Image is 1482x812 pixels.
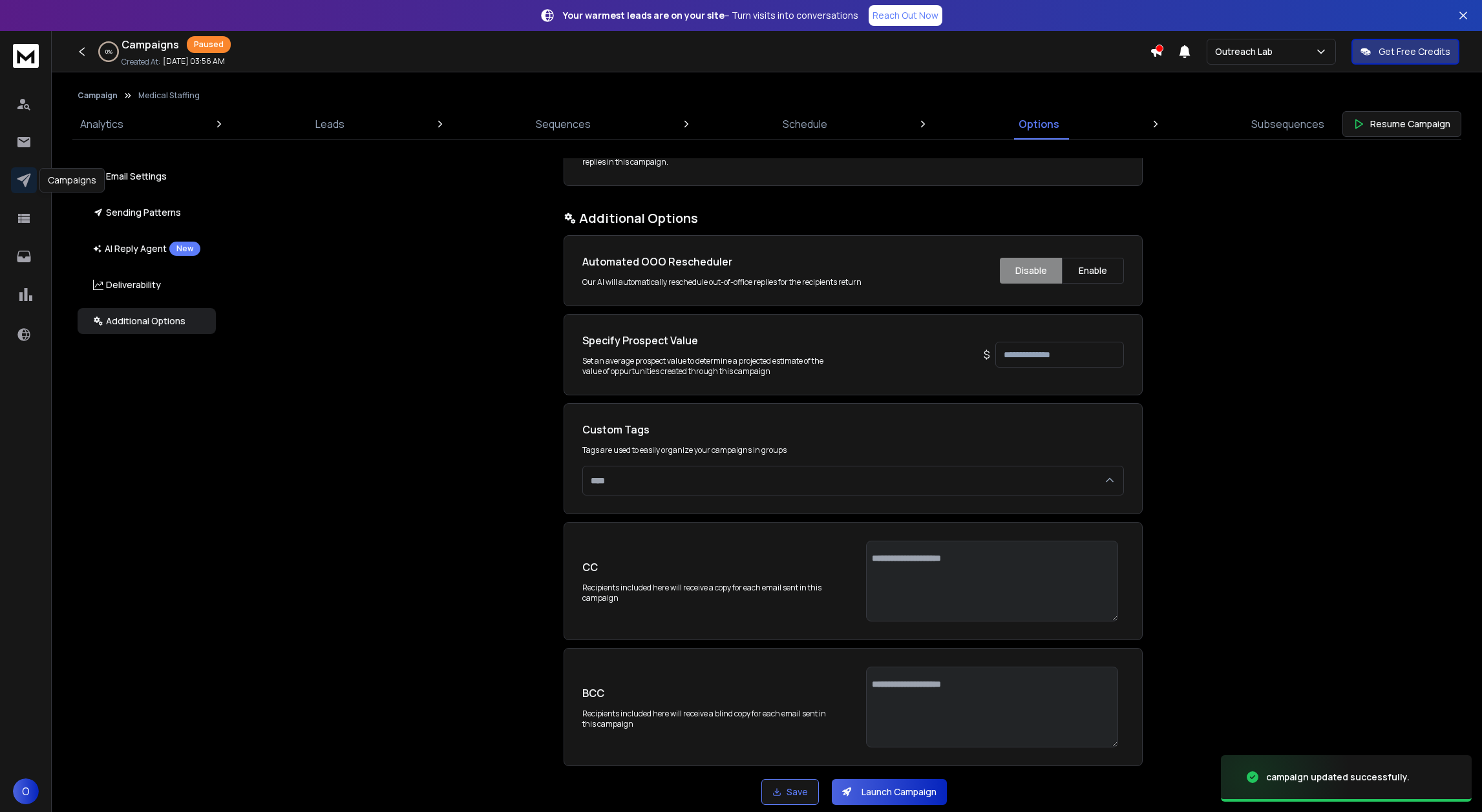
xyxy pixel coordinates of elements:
p: Reach Out Now [873,9,938,22]
p: – Turn visits into conversations [563,9,858,22]
p: Schedule [783,116,827,132]
p: Get Free Credits [1379,45,1450,58]
p: Sequences [536,116,591,132]
button: Email Settings [78,163,216,189]
button: Resume Campaign [1342,111,1461,137]
strong: Your warmest leads are on your site [563,9,725,21]
p: Outreach Lab [1215,45,1278,58]
div: Paused [187,36,231,53]
p: Medical Staffing [138,90,200,101]
a: Analytics [72,109,131,140]
div: Campaigns [39,168,105,193]
div: campaign updated successfully. [1266,771,1410,784]
a: Options [1011,109,1067,140]
img: logo [13,44,39,68]
button: O [13,778,39,804]
p: Analytics [80,116,123,132]
a: Subsequences [1244,109,1332,140]
a: Schedule [775,109,835,140]
a: Sequences [528,109,598,140]
button: Get Free Credits [1351,39,1459,65]
a: Reach Out Now [869,5,942,26]
button: Campaign [78,90,118,101]
a: Leads [308,109,352,140]
p: [DATE] 03:56 AM [163,56,225,67]
p: Subsequences [1251,116,1324,132]
p: 0 % [105,48,112,56]
p: Email Settings [93,170,167,183]
p: Created At: [122,57,160,67]
p: Options [1019,116,1059,132]
p: Leads [315,116,344,132]
h1: Campaigns [122,37,179,52]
